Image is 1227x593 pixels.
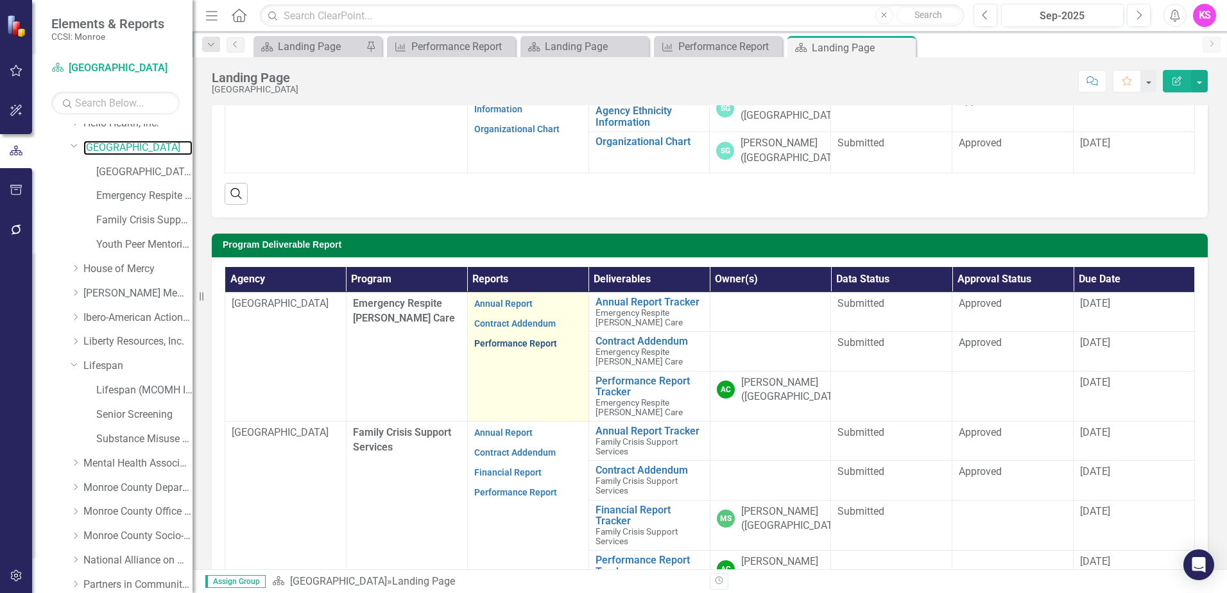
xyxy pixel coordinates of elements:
a: Annual Report [474,427,533,438]
div: AC [717,560,735,578]
span: Family Crisis Support Services [596,476,678,495]
a: [GEOGRAPHIC_DATA] [83,141,193,155]
td: Double-Click to Edit [1074,293,1195,332]
td: Double-Click to Edit [710,132,831,173]
td: Double-Click to Edit [831,461,952,500]
a: National Alliance on Mental Illness [83,553,193,568]
td: Double-Click to Edit [225,293,347,422]
td: Double-Click to Edit [952,461,1074,500]
td: Double-Click to Edit Right Click for Context Menu [588,90,710,132]
a: Performance Report [474,487,557,497]
td: Double-Click to Edit [710,461,831,500]
td: Double-Click to Edit [710,293,831,332]
td: Double-Click to Edit [952,332,1074,371]
td: Double-Click to Edit [467,49,588,173]
a: Annual Report Tracker [596,296,703,308]
span: [DATE] [1080,505,1110,517]
div: Landing Page [212,71,298,85]
div: [PERSON_NAME] ([GEOGRAPHIC_DATA]) [741,94,845,123]
span: [DATE] [1080,376,1110,388]
span: Approved [959,297,1002,309]
span: Approved [959,426,1002,438]
td: Double-Click to Edit [831,90,952,132]
span: Approved [959,465,1002,477]
div: [PERSON_NAME] ([GEOGRAPHIC_DATA]) [741,375,845,405]
span: Approved [959,137,1002,149]
a: Mental Health Association [83,456,193,471]
td: Double-Click to Edit [1074,500,1195,551]
td: Double-Click to Edit [225,49,468,173]
div: MS [717,510,735,528]
span: [DATE] [1080,336,1110,348]
div: Sep-2025 [1006,8,1119,24]
span: Submitted [837,505,884,517]
a: Performance Report [474,338,557,348]
a: Cultural Competency Agency Ethnicity Information [596,94,703,128]
a: Contract Addendum [596,465,703,476]
span: Emergency Respite [PERSON_NAME] Care [596,397,683,417]
a: Organizational Chart [596,136,703,148]
a: Liberty Resources, Inc. [83,334,193,349]
a: Contract Addendum [596,336,703,347]
td: Double-Click to Edit [952,132,1074,173]
td: Double-Click to Edit [1074,90,1195,132]
span: [DATE] [1080,555,1110,567]
img: ClearPoint Strategy [6,15,29,37]
div: [PERSON_NAME] ([GEOGRAPHIC_DATA]) [741,554,845,584]
span: Elements & Reports [51,16,164,31]
div: [PERSON_NAME] ([GEOGRAPHIC_DATA]) [741,136,845,166]
p: [GEOGRAPHIC_DATA] [232,296,339,311]
a: [GEOGRAPHIC_DATA] [51,61,180,76]
a: Lifespan [83,359,193,374]
a: Family Crisis Support Services [96,213,193,228]
span: Family Crisis Support Services [596,436,678,456]
td: Double-Click to Edit Right Click for Context Menu [588,332,710,371]
span: Assign Group [205,575,266,588]
td: Double-Click to Edit [467,293,588,422]
td: Double-Click to Edit [952,371,1074,422]
td: Double-Click to Edit [831,332,952,371]
td: Double-Click to Edit [831,132,952,173]
td: Double-Click to Edit [831,371,952,422]
td: Double-Click to Edit [831,293,952,332]
a: Ibero-American Action League, Inc. [83,311,193,325]
a: Performance Report Tracker [596,554,703,577]
span: Emergency Respite [PERSON_NAME] Care [353,297,455,324]
span: Emergency Respite [PERSON_NAME] Care [596,347,683,366]
a: Annual Report Tracker [596,425,703,437]
span: Submitted [837,426,884,438]
a: [PERSON_NAME] Memorial Institute, Inc. [83,286,193,301]
h3: Program Deliverable Report [223,240,1201,250]
td: Double-Click to Edit [710,422,831,461]
div: Landing Page [812,40,913,56]
a: Landing Page [524,39,646,55]
a: Performance Report [657,39,779,55]
span: Submitted [837,465,884,477]
span: [DATE] [1080,465,1110,477]
td: Double-Click to Edit Right Click for Context Menu [588,422,710,461]
td: Double-Click to Edit [831,422,952,461]
span: Approved [959,336,1002,348]
td: Double-Click to Edit [1074,461,1195,500]
input: Search Below... [51,92,180,114]
div: Performance Report [678,39,779,55]
a: Monroe County Department of Social Services [83,481,193,495]
div: Landing Page [278,39,363,55]
a: Performance Report [390,39,512,55]
div: AC [717,381,735,399]
a: Senior Screening [96,408,193,422]
td: Double-Click to Edit [952,422,1074,461]
a: [GEOGRAPHIC_DATA] [290,575,387,587]
td: Double-Click to Edit [1074,132,1195,173]
a: Monroe County Office of Mental Health [83,504,193,519]
span: Submitted [837,336,884,348]
div: Landing Page [545,39,646,55]
div: Open Intercom Messenger [1183,549,1214,580]
span: Submitted [837,297,884,309]
td: Double-Click to Edit Right Click for Context Menu [588,500,710,551]
span: Family Crisis Support Services [353,426,451,453]
button: KS [1193,4,1216,27]
span: Family Crisis Support Services [596,526,678,546]
a: Partners in Community Development [83,578,193,592]
a: Annual Report [474,298,533,309]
